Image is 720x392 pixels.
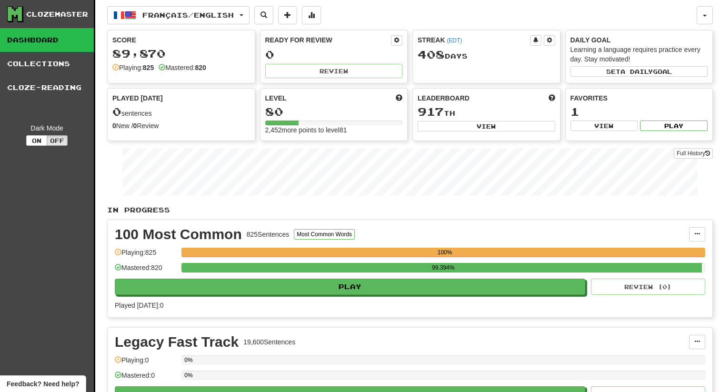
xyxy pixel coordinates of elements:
[302,6,321,24] button: More stats
[112,106,250,118] div: sentences
[278,6,297,24] button: Add sentence to collection
[418,121,555,131] button: View
[112,93,163,103] span: Played [DATE]
[115,355,177,371] div: Playing: 0
[418,105,444,118] span: 917
[26,10,88,19] div: Clozemaster
[112,35,250,45] div: Score
[294,229,355,240] button: Most Common Words
[115,279,585,295] button: Play
[265,93,287,103] span: Level
[570,35,708,45] div: Daily Goal
[570,45,708,64] div: Learning a language requires practice every day. Stay motivated!
[247,230,290,239] div: 825 Sentences
[570,66,708,77] button: Seta dailygoal
[143,64,154,71] strong: 825
[265,64,403,78] button: Review
[115,248,177,263] div: Playing: 825
[447,37,462,44] a: (EDT)
[243,337,295,347] div: 19,600 Sentences
[112,63,154,72] div: Playing:
[115,227,242,241] div: 100 Most Common
[418,49,555,61] div: Day s
[133,122,137,130] strong: 0
[112,121,250,131] div: New / Review
[112,122,116,130] strong: 0
[265,49,403,60] div: 0
[112,105,121,118] span: 0
[265,106,403,118] div: 80
[265,35,391,45] div: Ready for Review
[142,11,234,19] span: Français / English
[418,48,445,61] span: 408
[570,121,638,131] button: View
[107,205,713,215] p: In Progress
[265,125,403,135] div: 2,452 more points to level 81
[7,123,87,133] div: Dark Mode
[115,371,177,386] div: Mastered: 0
[7,379,79,389] span: Open feedback widget
[107,6,250,24] button: Français/English
[159,63,206,72] div: Mastered:
[195,64,206,71] strong: 820
[674,148,713,159] a: Full History
[591,279,705,295] button: Review (0)
[26,135,47,146] button: On
[115,302,163,309] span: Played [DATE]: 0
[570,106,708,118] div: 1
[640,121,708,131] button: Play
[418,93,470,103] span: Leaderboard
[47,135,68,146] button: Off
[254,6,273,24] button: Search sentences
[112,48,250,60] div: 89,870
[418,35,530,45] div: Streak
[418,106,555,118] div: th
[115,335,239,349] div: Legacy Fast Track
[396,93,402,103] span: Score more points to level up
[570,93,708,103] div: Favorites
[184,263,702,272] div: 99.394%
[620,68,653,75] span: a daily
[115,263,177,279] div: Mastered: 820
[184,248,705,257] div: 100%
[549,93,555,103] span: This week in points, UTC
